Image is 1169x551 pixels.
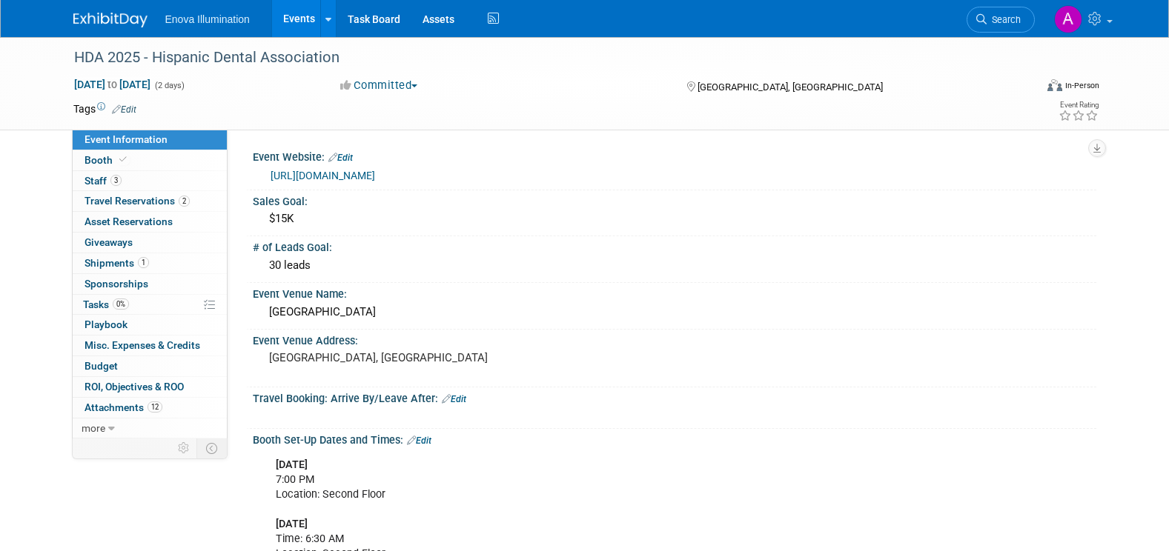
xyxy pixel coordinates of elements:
[85,133,168,145] span: Event Information
[1064,80,1099,91] div: In-Person
[85,236,133,248] span: Giveaways
[276,518,308,530] b: [DATE]
[253,429,1096,448] div: Booth Set-Up Dates and Times:
[85,339,200,351] span: Misc. Expenses & Credits
[271,170,375,181] a: [URL][DOMAIN_NAME]
[73,130,227,150] a: Event Information
[179,196,190,207] span: 2
[73,101,136,116] td: Tags
[82,422,105,434] span: more
[328,153,353,163] a: Edit
[253,146,1096,165] div: Event Website:
[253,236,1096,255] div: # of Leads Goal:
[148,401,162,413] span: 12
[138,257,149,268] span: 1
[196,438,227,458] td: Toggle Event Tabs
[335,78,423,93] button: Committed
[85,360,118,372] span: Budget
[253,330,1096,348] div: Event Venue Address:
[113,298,129,310] span: 0%
[73,191,227,211] a: Travel Reservations2
[73,212,227,232] a: Asset Reservations
[253,283,1096,301] div: Event Venue Name:
[171,438,197,458] td: Personalize Event Tab Strip
[253,190,1096,209] div: Sales Goal:
[276,458,308,471] b: [DATE]
[73,274,227,294] a: Sponsorships
[73,233,227,253] a: Giveaways
[1054,5,1082,33] img: Andrea Miller
[85,257,149,269] span: Shipments
[264,301,1085,324] div: [GEOGRAPHIC_DATA]
[264,207,1085,230] div: $15K
[105,79,119,90] span: to
[698,81,883,93] span: [GEOGRAPHIC_DATA], [GEOGRAPHIC_DATA]
[73,253,227,273] a: Shipments1
[85,216,173,227] span: Asset Reservations
[967,7,1035,33] a: Search
[69,44,1013,71] div: HDA 2025 - Hispanic Dental Association
[73,418,227,438] a: more
[264,254,1085,277] div: 30 leads
[73,335,227,355] a: Misc. Expenses & Credits
[1047,79,1062,91] img: Format-Inperson.png
[85,154,130,166] span: Booth
[73,13,148,27] img: ExhibitDay
[407,435,431,446] a: Edit
[73,398,227,418] a: Attachments12
[73,78,151,91] span: [DATE] [DATE]
[85,278,148,290] span: Sponsorships
[85,195,190,207] span: Travel Reservations
[119,156,127,164] i: Booth reservation complete
[1059,101,1099,109] div: Event Rating
[110,175,122,186] span: 3
[85,381,184,393] span: ROI, Objectives & ROO
[165,13,250,25] span: Enova Illumination
[269,351,588,364] pre: [GEOGRAPHIC_DATA], [GEOGRAPHIC_DATA]
[112,104,136,115] a: Edit
[73,377,227,397] a: ROI, Objectives & ROO
[85,175,122,187] span: Staff
[83,298,129,310] span: Tasks
[73,150,227,170] a: Booth
[73,171,227,191] a: Staff3
[73,315,227,335] a: Playbook
[253,387,1096,407] div: Travel Booking: Arrive By/Leave After:
[73,295,227,315] a: Tasks0%
[85,401,162,413] span: Attachments
[85,318,128,330] span: Playbook
[442,394,466,404] a: Edit
[987,14,1021,25] span: Search
[153,81,185,90] span: (2 days)
[73,356,227,376] a: Budget
[947,77,1100,99] div: Event Format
